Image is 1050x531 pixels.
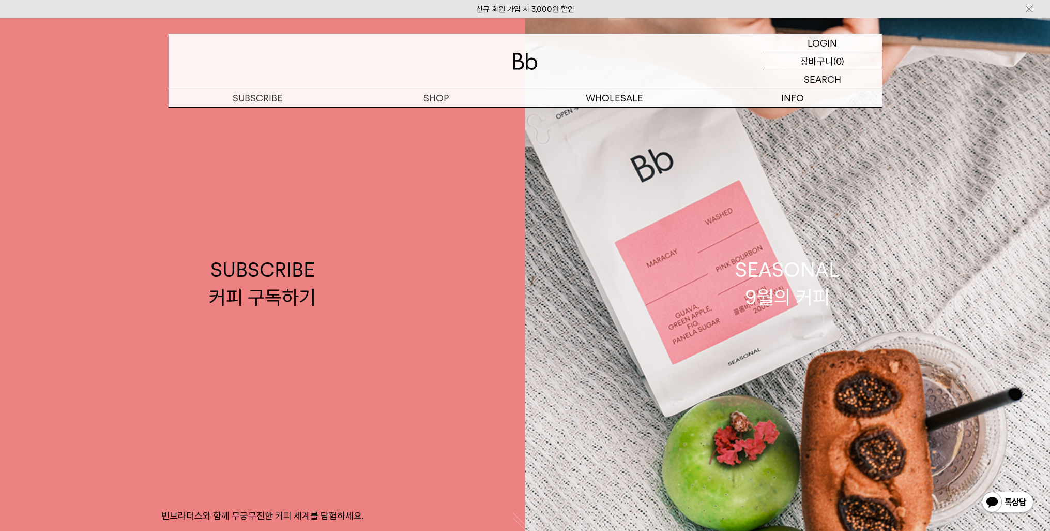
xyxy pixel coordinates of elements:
[763,34,882,52] a: LOGIN
[808,34,837,52] p: LOGIN
[476,5,574,14] a: 신규 회원 가입 시 3,000원 할인
[800,52,833,70] p: 장바구니
[169,89,347,107] a: SUBSCRIBE
[347,89,525,107] a: SHOP
[209,256,316,311] div: SUBSCRIBE 커피 구독하기
[704,89,882,107] p: INFO
[735,256,840,311] div: SEASONAL 9월의 커피
[833,52,844,70] p: (0)
[525,89,704,107] p: WHOLESALE
[513,53,538,70] img: 로고
[763,52,882,70] a: 장바구니 (0)
[804,70,841,89] p: SEARCH
[981,491,1034,515] img: 카카오톡 채널 1:1 채팅 버튼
